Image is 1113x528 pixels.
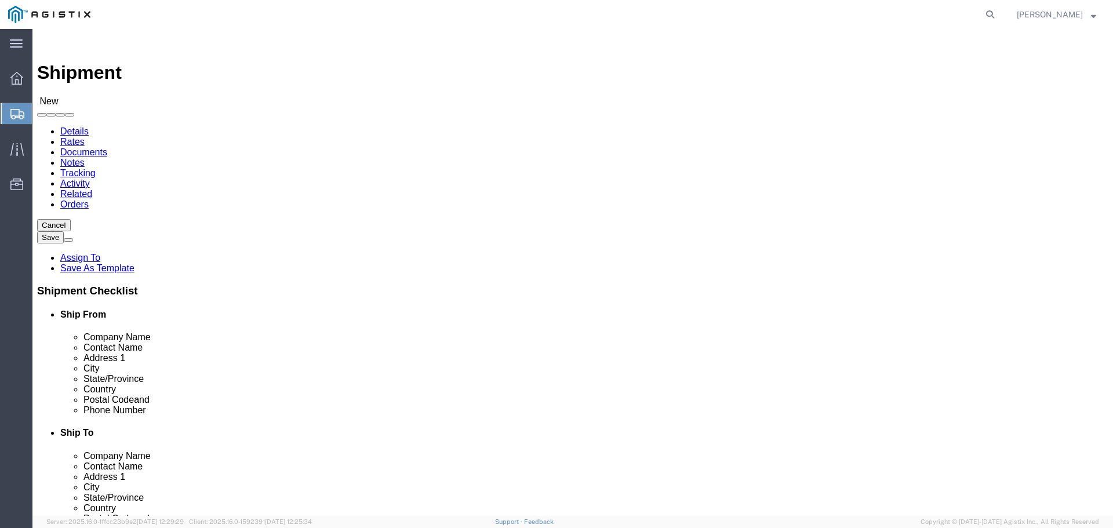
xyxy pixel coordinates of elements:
[46,518,184,525] span: Server: 2025.16.0-1ffcc23b9e2
[32,29,1113,516] iframe: FS Legacy Container
[137,518,184,525] span: [DATE] 12:29:29
[495,518,524,525] a: Support
[1016,8,1097,21] button: [PERSON_NAME]
[524,518,554,525] a: Feedback
[189,518,312,525] span: Client: 2025.16.0-1592391
[921,517,1099,527] span: Copyright © [DATE]-[DATE] Agistix Inc., All Rights Reserved
[8,6,90,23] img: logo
[265,518,312,525] span: [DATE] 12:25:34
[1017,8,1083,21] span: Ivan Ambriz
